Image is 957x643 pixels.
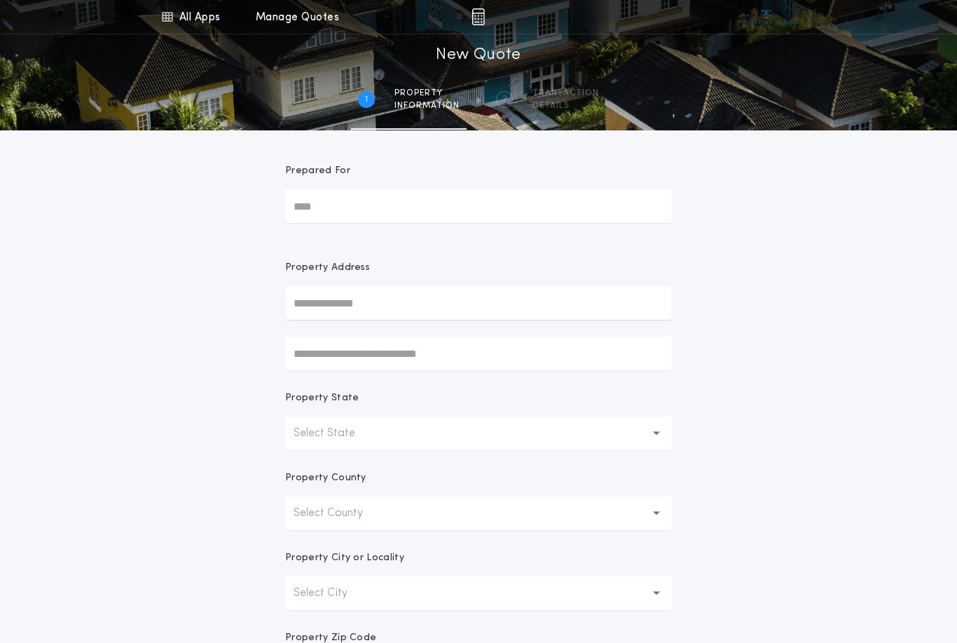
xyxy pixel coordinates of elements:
span: details [532,100,599,111]
h2: 1 [365,94,368,105]
button: Select State [285,417,672,450]
p: Property Address [285,261,672,275]
span: information [394,100,460,111]
p: Select City [294,585,370,602]
img: vs-icon [741,10,793,24]
h2: 2 [502,94,507,105]
input: Prepared For [285,189,672,223]
p: Property State [285,391,359,405]
p: Property County [285,471,366,485]
p: Select County [294,505,385,522]
button: Select City [285,576,672,610]
button: Select County [285,496,672,530]
p: Prepared For [285,164,350,178]
span: Property [394,88,460,99]
h1: New Quote [436,44,521,67]
span: Transaction [532,88,599,99]
p: Property City or Locality [285,551,404,565]
img: img [471,8,485,25]
p: Select State [294,425,378,442]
